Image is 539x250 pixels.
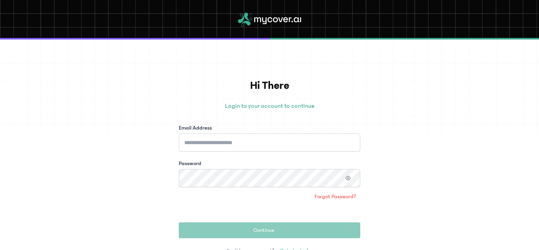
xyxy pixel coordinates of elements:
[314,193,356,201] span: Forgot Password?
[253,226,274,234] span: Continue
[311,190,360,203] a: Forgot Password?
[179,160,201,167] label: Password
[179,124,212,132] label: Email Address
[179,101,360,111] p: Login to your account to continue
[179,222,360,238] button: Continue
[179,77,360,94] h1: Hi There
